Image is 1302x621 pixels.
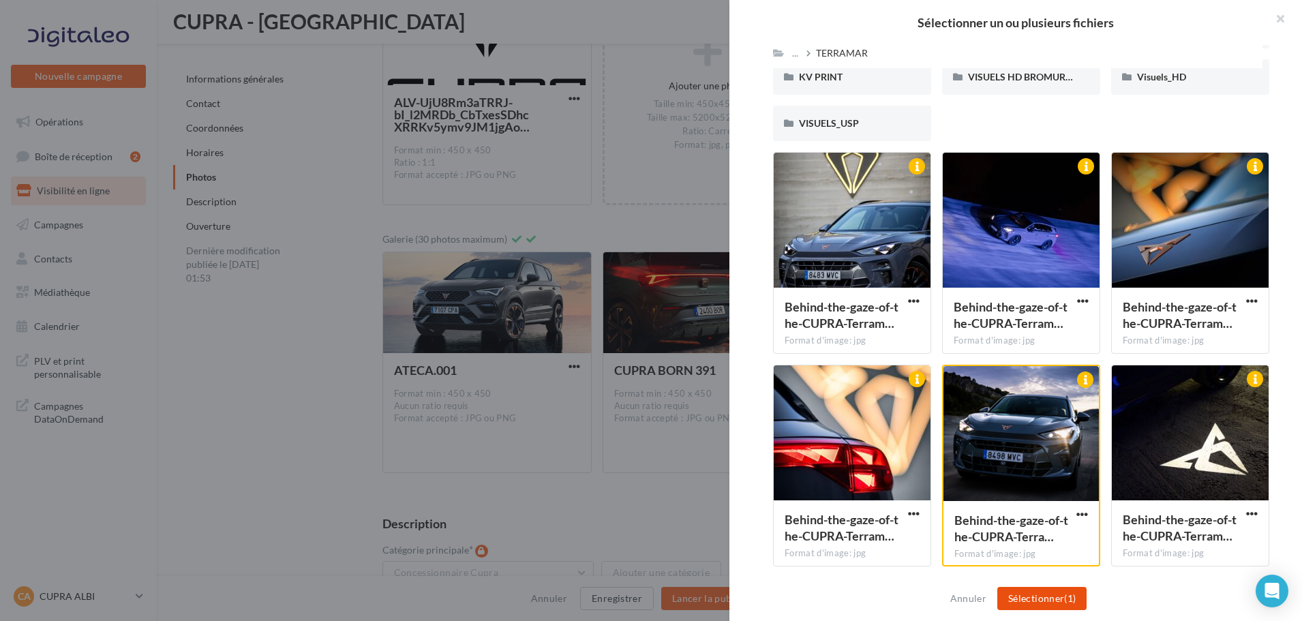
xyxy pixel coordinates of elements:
[799,117,859,129] span: VISUELS_USP
[997,587,1087,610] button: Sélectionner(1)
[1137,71,1186,82] span: Visuels_HD
[799,71,843,82] span: KV PRINT
[1123,299,1237,331] span: Behind-the-gaze-of-the-CUPRA-Terramar_06_HQ
[785,335,920,347] div: Format d'image: jpg
[954,335,1089,347] div: Format d'image: jpg
[751,16,1280,29] h2: Sélectionner un ou plusieurs fichiers
[785,512,898,543] span: Behind-the-gaze-of-the-CUPRA-Terramar_04_HQ
[968,71,1076,82] span: VISUELS HD BROMURES
[789,44,801,63] div: ...
[1123,547,1258,560] div: Format d'image: jpg
[785,547,920,560] div: Format d'image: jpg
[954,299,1068,331] span: Behind-the-gaze-of-the-CUPRA-Terramar_03_HQ
[954,513,1068,544] span: Behind-the-gaze-of-the-CUPRA-Terramar_01_HQ
[816,46,868,60] div: TERRAMAR
[954,548,1088,560] div: Format d'image: jpg
[1123,512,1237,543] span: Behind-the-gaze-of-the-CUPRA-Terramar_05_HQ
[785,299,898,331] span: Behind-the-gaze-of-the-CUPRA-Terramar_02_HQ
[1256,575,1288,607] div: Open Intercom Messenger
[1064,592,1076,604] span: (1)
[1123,335,1258,347] div: Format d'image: jpg
[945,590,992,607] button: Annuler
